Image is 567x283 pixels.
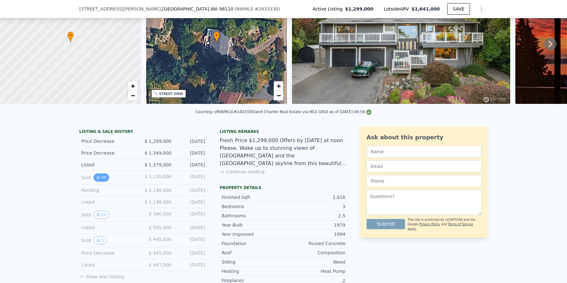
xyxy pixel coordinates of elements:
[159,91,183,96] div: STREET VIEW
[220,137,347,167] div: Fresh Price $1,299,000 Offers by [DATE] at noon Please. Wake up to stunning views of [GEOGRAPHIC_...
[81,162,138,168] div: Listed
[222,259,284,265] div: Siding
[177,173,205,182] div: [DATE]
[81,211,138,219] div: Sold
[131,82,135,90] span: +
[145,139,172,144] span: $ 1,299,000
[222,222,284,228] div: Year Built
[81,187,138,193] div: Pending
[222,268,284,274] div: Heating
[177,187,205,193] div: [DATE]
[222,213,284,219] div: Bathrooms
[284,250,346,256] div: Composition
[220,129,347,134] div: Listing remarks
[284,259,346,265] div: Wood
[81,224,138,231] div: Listed
[79,271,125,280] button: Show less history
[213,33,220,38] span: •
[277,91,281,99] span: −
[220,169,265,175] button: Continue reading
[367,175,481,187] input: Phone
[93,236,107,244] button: View historical data
[149,225,171,230] span: $ 595,000
[177,199,205,205] div: [DATE]
[145,162,172,167] span: $ 1,379,000
[131,91,135,99] span: −
[81,250,138,256] div: Price Decrease
[177,262,205,268] div: [DATE]
[345,6,374,12] span: $1,299,000
[93,173,109,182] button: View historical data
[81,173,138,182] div: Sold
[220,185,347,190] div: Property details
[235,6,280,12] div: ( )
[81,199,138,205] div: Listed
[145,200,172,205] span: $ 1,198,000
[284,268,346,274] div: Heat Pump
[149,211,171,216] span: $ 580,000
[93,211,109,219] button: View historical data
[407,218,481,231] div: This site is protected by reCAPTCHA and the Google and apply.
[222,231,284,237] div: Year Improved
[177,250,205,256] div: [DATE]
[222,250,284,256] div: Roof
[384,6,411,12] span: Lotside ARV
[367,146,481,158] input: Name
[367,133,481,142] div: Ask about this property
[255,6,278,11] span: # 2433330
[145,150,172,156] span: $ 1,349,000
[222,240,284,247] div: Foundation
[161,6,234,12] span: , [GEOGRAPHIC_DATA]
[128,91,138,100] a: Zoom out
[149,250,171,256] span: $ 445,000
[81,262,138,268] div: Listed
[196,110,371,114] div: Courtesy of NWMLS (#2433330) and Charter Real Estate via MLS GRID as of [DATE] 09:56
[284,194,346,200] div: 2,616
[284,222,346,228] div: 1979
[277,82,281,90] span: +
[236,6,253,11] span: NWMLS
[145,174,172,179] span: $ 1,130,000
[145,188,172,193] span: $ 1,198,000
[284,240,346,247] div: Poured Concrete
[284,203,346,210] div: 3
[448,222,473,226] a: Terms of Service
[177,162,205,168] div: [DATE]
[81,138,138,144] div: Price Decrease
[222,194,284,200] div: Finished Sqft
[177,150,205,156] div: [DATE]
[447,3,470,15] button: SAVE
[412,6,440,11] span: $1,641,000
[81,150,138,156] div: Price Decrease
[274,91,283,100] a: Zoom out
[366,110,371,115] img: NWMLS Logo
[177,236,205,244] div: [DATE]
[79,6,161,12] span: [STREET_ADDRESS][PERSON_NAME]
[67,33,74,38] span: •
[313,6,345,12] span: Active Listing
[367,160,481,172] input: Email
[274,81,283,91] a: Zoom in
[79,129,207,135] div: LISTING & SALE HISTORY
[149,262,171,267] span: $ 467,000
[222,203,284,210] div: Bedrooms
[81,236,138,244] div: Sold
[67,32,74,43] div: •
[367,219,405,229] button: Submit
[177,138,205,144] div: [DATE]
[128,81,138,91] a: Zoom in
[475,3,488,15] button: Show Options
[209,6,233,11] span: , WA 98110
[419,222,440,226] a: Privacy Policy
[284,231,346,237] div: 1994
[177,211,205,219] div: [DATE]
[213,32,220,43] div: •
[177,224,205,231] div: [DATE]
[284,213,346,219] div: 2.5
[149,237,171,242] span: $ 445,000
